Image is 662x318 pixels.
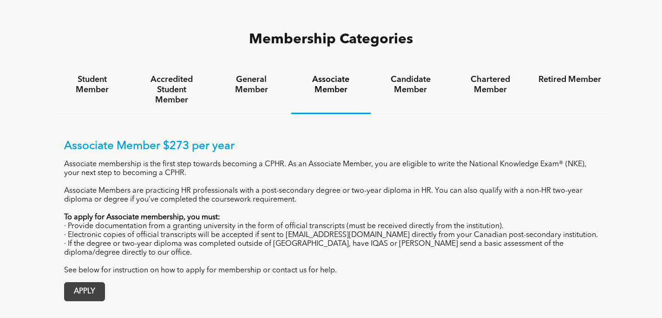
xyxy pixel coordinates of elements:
p: · Provide documentation from a granting university in the form of official transcripts (must be r... [64,222,598,231]
h4: General Member [220,74,282,95]
strong: To apply for Associate membership, you must: [64,214,220,221]
h4: Student Member [61,74,124,95]
h4: Associate Member [300,74,362,95]
span: APPLY [65,283,105,301]
p: · If the degree or two-year diploma was completed outside of [GEOGRAPHIC_DATA], have IQAS or [PER... [64,240,598,257]
h4: Candidate Member [379,74,442,95]
h4: Accredited Student Member [140,74,203,105]
p: Associate Members are practicing HR professionals with a post-secondary degree or two-year diplom... [64,187,598,204]
span: Membership Categories [249,33,413,47]
a: APPLY [64,282,105,301]
h4: Retired Member [538,74,601,85]
p: See below for instruction on how to apply for membership or contact us for help. [64,266,598,275]
p: Associate membership is the first step towards becoming a CPHR. As an Associate Member, you are e... [64,160,598,178]
p: Associate Member $273 per year [64,140,598,153]
h4: Chartered Member [459,74,522,95]
p: · Electronic copies of official transcripts will be accepted if sent to [EMAIL_ADDRESS][DOMAIN_NA... [64,231,598,240]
